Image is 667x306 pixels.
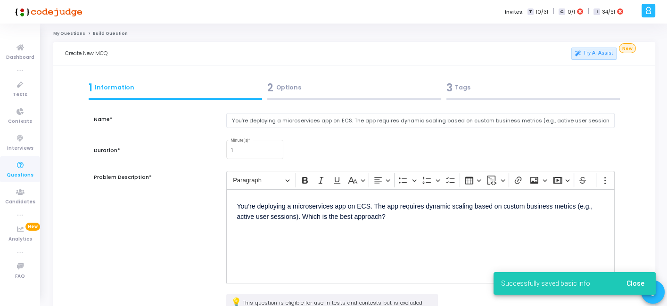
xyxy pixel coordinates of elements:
span: Paragraph [233,175,282,186]
span: 34/51 [602,8,615,16]
p: You’re deploying a microservices app on ECS. The app requires dynamic scaling based on custom bus... [237,200,604,222]
span: Build Question [93,31,128,36]
nav: breadcrumb [53,31,655,37]
span: 10/31 [535,8,548,16]
span: New [25,223,40,231]
a: My Questions [53,31,85,36]
span: New [619,43,635,53]
span: | [552,7,554,16]
label: Duration* [94,146,120,154]
span: 0/1 [567,8,575,16]
span: Questions [7,171,33,179]
button: Close [619,275,652,292]
div: Create New MCQ [65,42,354,65]
span: C [559,8,565,16]
span: 3 [446,80,453,96]
span: | [587,7,589,16]
span: Dashboard [6,54,34,62]
label: Invites: [505,8,524,16]
span: Successfully saved basic info [501,279,590,288]
span: Interviews [7,145,33,153]
span: FAQ [15,273,25,281]
div: Information [89,80,263,96]
a: 1Information [86,77,265,103]
a: 3Tags [444,77,623,103]
div: Editor editing area: main [226,189,614,283]
span: Contests [8,118,32,126]
label: Problem Description* [94,173,152,181]
span: Close [626,280,644,287]
div: Editor toolbar [226,171,614,189]
div: Tags [446,80,620,96]
span: Candidates [5,198,35,206]
span: Analytics [8,235,32,243]
a: Try AI Assist [571,48,617,60]
div: Options [267,80,441,96]
span: Tests [13,91,27,99]
img: logo [12,2,82,21]
span: 1 [89,80,92,96]
span: 2 [267,80,273,96]
button: Paragraph [229,173,294,188]
span: I [593,8,600,16]
span: T [527,8,534,16]
a: 2Options [265,77,444,103]
label: Name* [94,115,113,123]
